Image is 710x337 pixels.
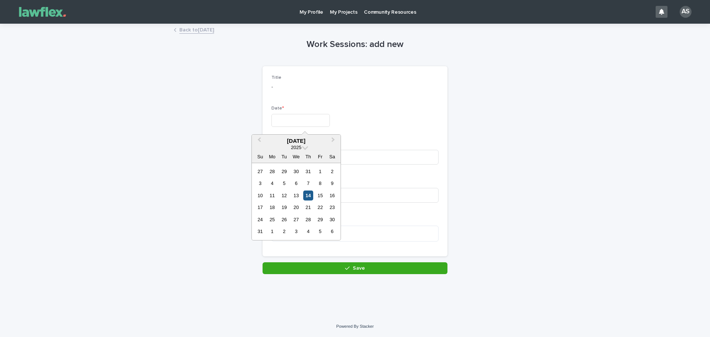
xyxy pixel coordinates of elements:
div: Sa [327,152,337,162]
div: Choose Tuesday, August 19th, 2025 [279,202,289,212]
div: Choose Tuesday, August 12th, 2025 [279,191,289,200]
div: Choose Monday, August 18th, 2025 [267,202,277,212]
div: Choose Sunday, August 24th, 2025 [255,215,265,225]
div: Choose Friday, August 29th, 2025 [315,215,325,225]
div: Fr [315,152,325,162]
div: Choose Tuesday, July 29th, 2025 [279,166,289,176]
div: Choose Saturday, August 9th, 2025 [327,178,337,188]
button: Save [263,262,447,274]
div: Choose Wednesday, August 27th, 2025 [291,215,301,225]
div: Choose Saturday, August 30th, 2025 [327,215,337,225]
div: Choose Friday, August 8th, 2025 [315,178,325,188]
div: Choose Monday, August 25th, 2025 [267,215,277,225]
div: Choose Thursday, August 21st, 2025 [303,202,313,212]
div: Choose Wednesday, July 30th, 2025 [291,166,301,176]
div: [DATE] [252,138,341,144]
div: Choose Wednesday, September 3rd, 2025 [291,226,301,236]
div: Choose Thursday, August 7th, 2025 [303,178,313,188]
div: Choose Saturday, September 6th, 2025 [327,226,337,236]
div: Choose Sunday, August 10th, 2025 [255,191,265,200]
div: Choose Saturday, August 2nd, 2025 [327,166,337,176]
div: Tu [279,152,289,162]
div: Su [255,152,265,162]
button: Previous Month [253,135,264,147]
span: Save [353,266,365,271]
div: Choose Sunday, July 27th, 2025 [255,166,265,176]
div: Choose Thursday, September 4th, 2025 [303,226,313,236]
div: Choose Wednesday, August 13th, 2025 [291,191,301,200]
div: Choose Friday, August 15th, 2025 [315,191,325,200]
div: Choose Monday, August 11th, 2025 [267,191,277,200]
div: Choose Friday, August 1st, 2025 [315,166,325,176]
div: Choose Thursday, August 28th, 2025 [303,215,313,225]
div: Choose Wednesday, August 6th, 2025 [291,178,301,188]
a: Back to[DATE] [179,25,214,34]
div: Choose Tuesday, August 26th, 2025 [279,215,289,225]
div: Choose Saturday, August 23rd, 2025 [327,202,337,212]
span: Title [271,75,281,80]
div: Choose Sunday, August 3rd, 2025 [255,178,265,188]
p: - [271,83,439,91]
div: Choose Friday, August 22nd, 2025 [315,202,325,212]
div: Choose Monday, August 4th, 2025 [267,178,277,188]
div: We [291,152,301,162]
img: Gnvw4qrBSHOAfo8VMhG6 [15,4,70,19]
div: Choose Sunday, August 31st, 2025 [255,226,265,236]
div: Th [303,152,313,162]
div: Choose Tuesday, September 2nd, 2025 [279,226,289,236]
div: Mo [267,152,277,162]
span: Date [271,106,284,111]
div: Choose Wednesday, August 20th, 2025 [291,202,301,212]
div: Choose Tuesday, August 5th, 2025 [279,178,289,188]
div: Choose Monday, July 28th, 2025 [267,166,277,176]
div: Choose Friday, September 5th, 2025 [315,226,325,236]
h1: Work Sessions: add new [263,39,447,50]
span: 2025 [291,145,301,150]
button: Next Month [328,135,340,147]
div: Choose Thursday, July 31st, 2025 [303,166,313,176]
a: Powered By Stacker [336,324,373,328]
div: AS [680,6,692,18]
div: Choose Saturday, August 16th, 2025 [327,191,337,200]
div: month 2025-08 [254,165,338,237]
div: Choose Monday, September 1st, 2025 [267,226,277,236]
div: Choose Thursday, August 14th, 2025 [303,191,313,200]
div: Choose Sunday, August 17th, 2025 [255,202,265,212]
